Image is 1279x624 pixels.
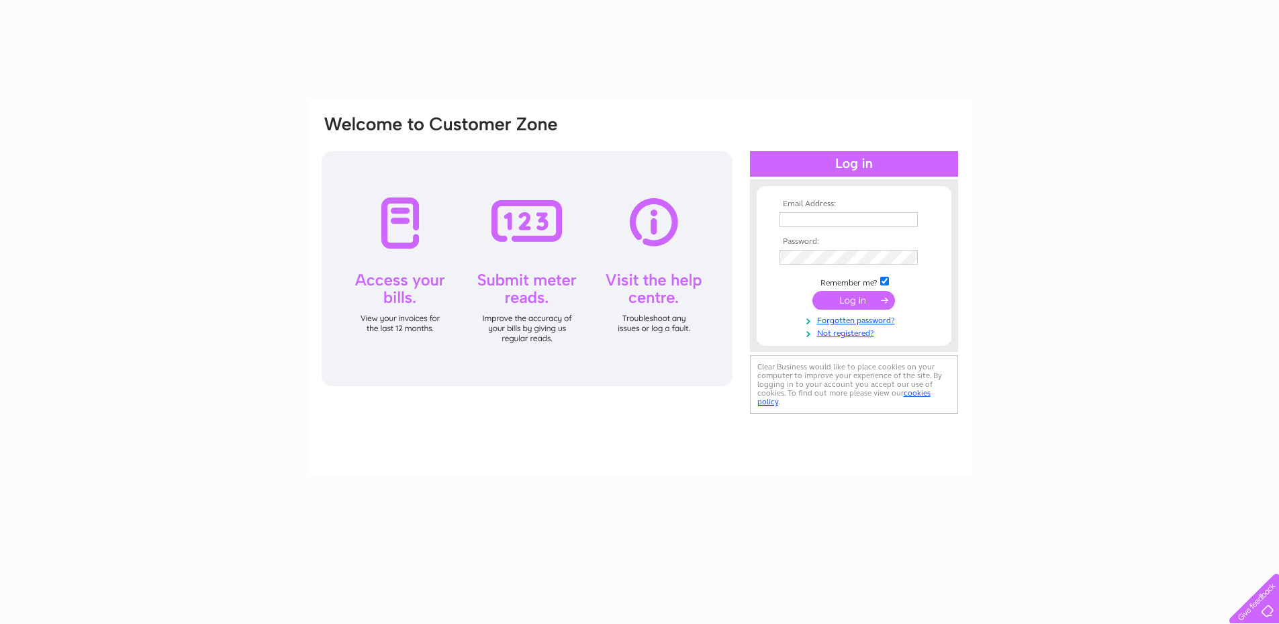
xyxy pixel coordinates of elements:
[757,388,931,406] a: cookies policy
[776,237,932,247] th: Password:
[812,291,895,310] input: Submit
[776,275,932,288] td: Remember me?
[779,326,932,339] a: Not registered?
[776,199,932,209] th: Email Address:
[750,355,958,414] div: Clear Business would like to place cookies on your computer to improve your experience of the sit...
[779,313,932,326] a: Forgotten password?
